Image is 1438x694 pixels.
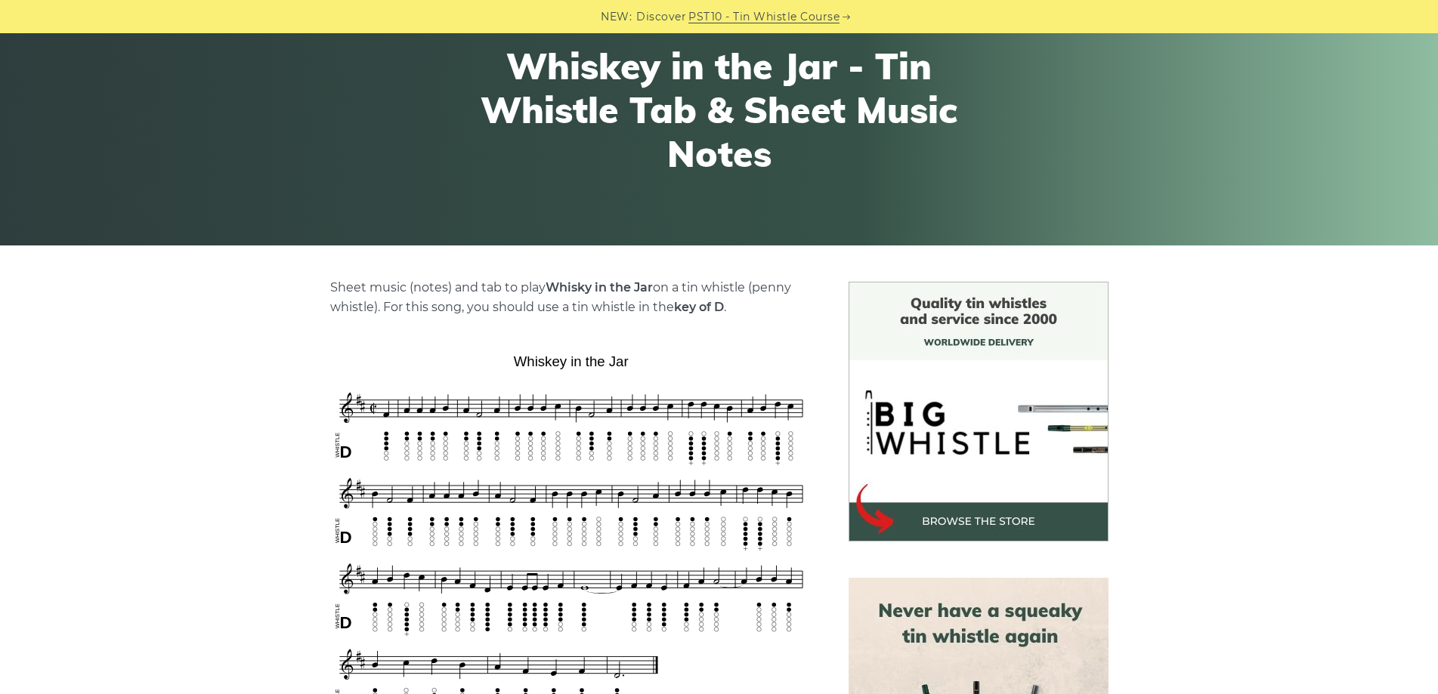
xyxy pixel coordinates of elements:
[674,300,724,314] strong: key of D
[636,8,686,26] span: Discover
[546,280,653,295] strong: Whisky in the Jar
[601,8,632,26] span: NEW:
[441,45,997,175] h1: Whiskey in the Jar - Tin Whistle Tab & Sheet Music Notes
[688,8,840,26] a: PST10 - Tin Whistle Course
[330,278,812,317] p: Sheet music (notes) and tab to play on a tin whistle (penny whistle). For this song, you should u...
[849,282,1109,541] img: BigWhistle Tin Whistle Store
